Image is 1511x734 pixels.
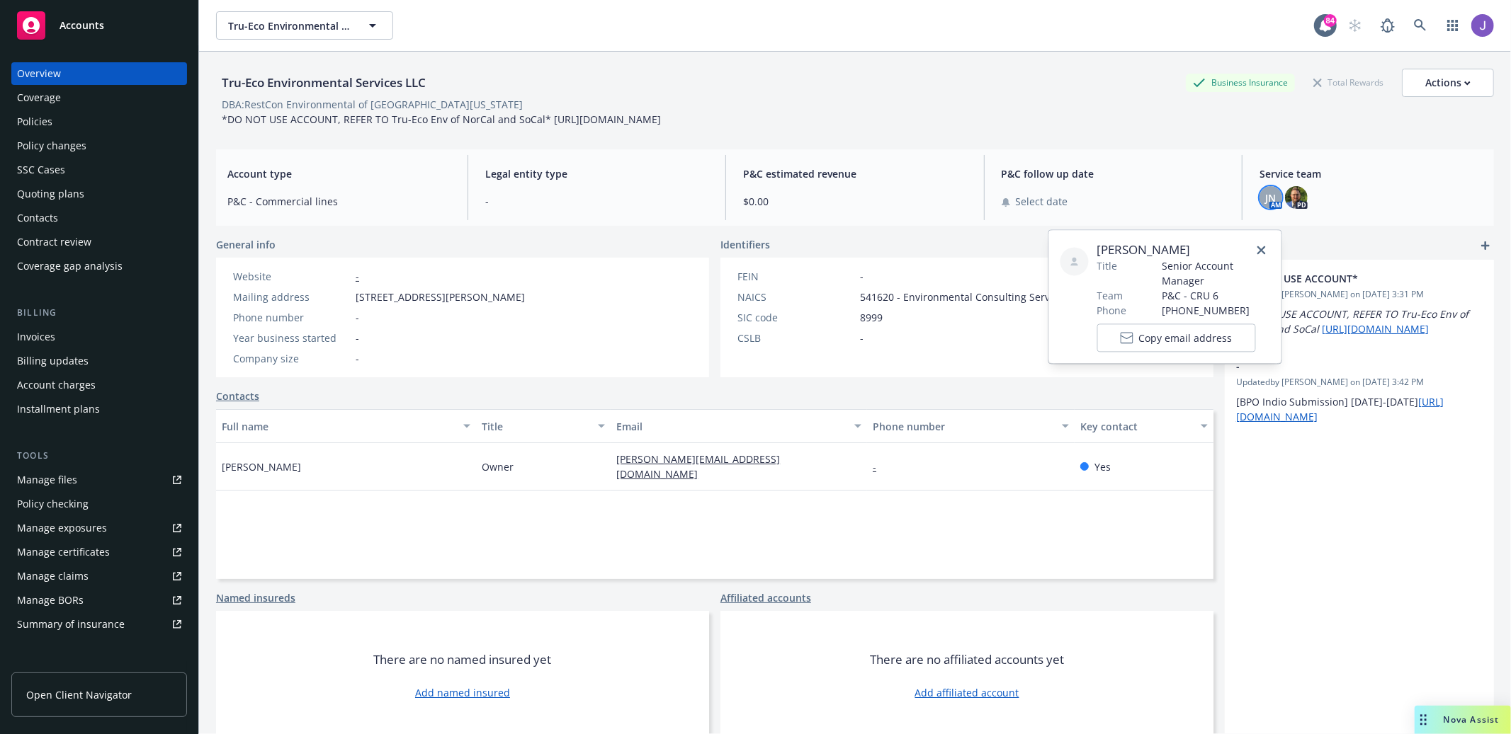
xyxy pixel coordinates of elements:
[1406,11,1434,40] a: Search
[356,331,359,345] span: -
[11,159,187,181] a: SSC Cases
[11,589,187,612] a: Manage BORs
[1341,11,1369,40] a: Start snowing
[11,86,187,109] a: Coverage
[17,565,89,587] div: Manage claims
[216,237,276,252] span: General info
[233,331,350,345] div: Year business started
[1260,166,1483,181] span: Service team
[1016,194,1068,209] span: Select date
[17,613,125,636] div: Summary of insurance
[743,166,966,181] span: P&C estimated revenue
[233,310,350,325] div: Phone number
[485,194,708,209] span: -
[860,289,1068,304] span: 541620 - Environmental Consulting Services
[737,289,854,304] div: NAICS
[1471,14,1494,37] img: photo
[216,74,431,92] div: Tru-Eco Environmental Services LLC
[860,331,864,345] span: -
[222,419,455,434] div: Full name
[1097,288,1124,303] span: Team
[1236,359,1446,374] span: -
[860,310,883,325] span: 8999
[17,110,52,133] div: Policies
[485,166,708,181] span: Legal entity type
[11,134,187,157] a: Policy changes
[11,565,187,587] a: Manage claims
[1324,14,1337,27] div: 84
[11,350,187,372] a: Billing updates
[233,269,350,284] div: Website
[17,183,84,205] div: Quoting plans
[11,398,187,420] a: Installment plans
[216,389,259,403] a: Contacts
[1425,69,1471,96] div: Actions
[1075,409,1213,443] button: Key contact
[17,589,84,612] div: Manage BORs
[1236,307,1471,336] em: DO NOT USE ACCOUNT, REFER TO Tru-Eco Env of NorCal and SoCal
[222,113,661,126] span: *DO NOT USE ACCOUNT, REFER TO Tru-Eco Env of NorCal and SoCal* [URL][DOMAIN_NAME]
[356,270,359,283] a: -
[1002,166,1225,181] span: P&C follow up date
[743,194,966,209] span: $0.00
[11,255,187,277] a: Coverage gap analysis
[1415,706,1511,734] button: Nova Assist
[1162,303,1270,318] span: [PHONE_NUMBER]
[17,469,77,491] div: Manage files
[17,231,91,253] div: Contract review
[11,110,187,133] a: Policies
[1236,394,1483,424] p: [BPO Indio Submission] [DATE]-[DATE]
[1097,323,1256,352] button: Copy email address
[1402,69,1494,97] button: Actions
[11,613,187,636] a: Summary of insurance
[873,460,888,474] a: -
[356,289,525,304] span: [STREET_ADDRESS][PERSON_NAME]
[1265,190,1276,205] span: JN
[415,685,510,700] a: Add named insured
[482,419,590,434] div: Title
[1306,74,1391,91] div: Total Rewards
[1162,258,1270,288] span: Senior Account Manager
[222,459,301,474] span: [PERSON_NAME]
[233,289,350,304] div: Mailing address
[233,351,350,366] div: Company size
[860,269,864,284] span: -
[216,409,476,443] button: Full name
[17,159,65,181] div: SSC Cases
[17,207,58,229] div: Contacts
[737,310,854,325] div: SIC code
[17,134,86,157] div: Policy changes
[1236,376,1483,389] span: Updated by [PERSON_NAME] on [DATE] 3:42 PM
[737,269,854,284] div: FEIN
[476,409,611,443] button: Title
[222,97,523,112] div: DBA: RestCon Environmental of [GEOGRAPHIC_DATA][US_STATE]
[11,183,187,205] a: Quoting plans
[873,419,1053,434] div: Phone number
[216,11,393,40] button: Tru-Eco Environmental Services LLC
[1444,713,1500,726] span: Nova Assist
[228,18,351,33] span: Tru-Eco Environmental Services LLC
[17,374,96,396] div: Account charges
[17,255,123,277] div: Coverage gap analysis
[616,452,780,481] a: [PERSON_NAME][EMAIL_ADDRESS][DOMAIN_NAME]
[1477,237,1494,254] a: add
[17,398,100,420] div: Installment plans
[720,237,770,252] span: Identifiers
[915,685,1019,700] a: Add affiliated account
[1253,241,1270,258] a: close
[356,310,359,325] span: -
[17,493,89,515] div: Policy checking
[737,331,854,345] div: CSLB
[1236,271,1446,286] span: *DO NOT USE ACCOUNT*
[227,166,451,181] span: Account type
[1094,459,1111,474] span: Yes
[1374,11,1402,40] a: Report a Bug
[1080,419,1192,434] div: Key contact
[611,409,867,443] button: Email
[26,687,132,702] span: Open Client Navigator
[11,374,187,396] a: Account charges
[11,62,187,85] a: Overview
[1162,288,1270,303] span: P&C - CRU 6
[17,350,89,372] div: Billing updates
[1225,348,1494,435] div: -Updatedby [PERSON_NAME] on [DATE] 3:42 PM[BPO Indio Submission] [DATE]-[DATE][URL][DOMAIN_NAME]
